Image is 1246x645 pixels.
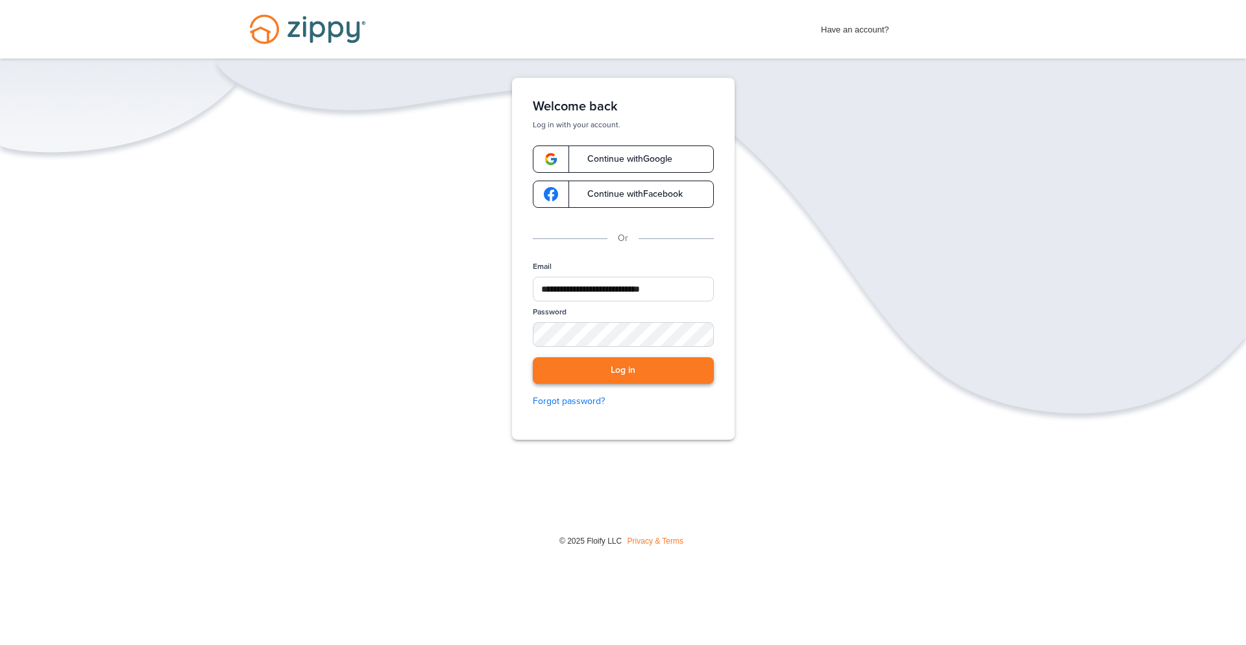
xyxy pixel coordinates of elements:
img: google-logo [544,187,558,201]
span: Continue with Facebook [574,190,683,199]
input: Email [533,277,714,301]
span: © 2025 Floify LLC [559,537,622,546]
label: Password [533,307,567,318]
input: Password [533,322,714,347]
a: Privacy & Terms [628,537,683,546]
button: Log in [533,357,714,384]
img: google-logo [544,152,558,166]
span: Have an account? [821,16,889,37]
a: google-logoContinue withFacebook [533,181,714,208]
label: Email [533,261,552,272]
h1: Welcome back [533,99,714,114]
a: google-logoContinue withGoogle [533,145,714,173]
a: Forgot password? [533,394,714,409]
p: Or [618,231,628,246]
p: Log in with your account. [533,120,714,130]
span: Continue with Google [574,155,672,164]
